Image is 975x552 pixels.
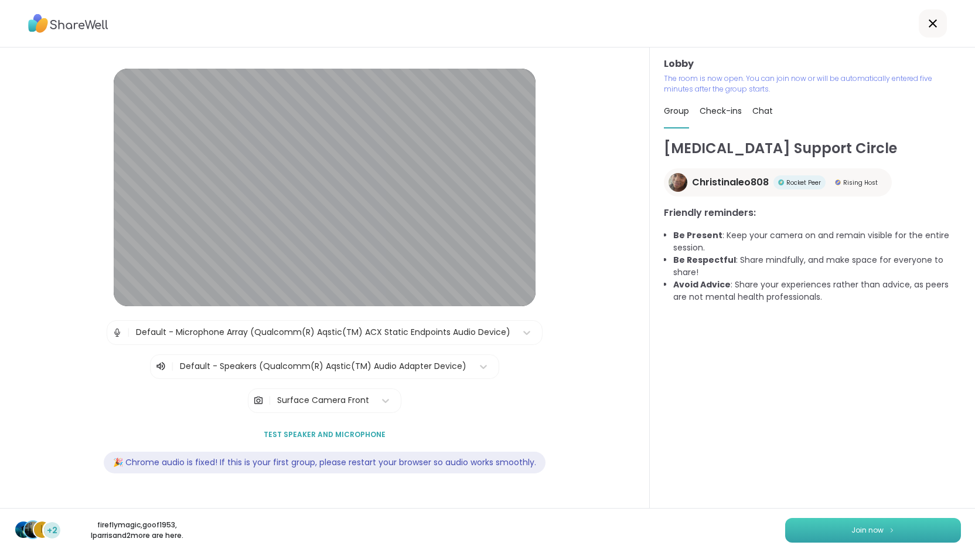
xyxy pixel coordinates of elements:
[664,138,961,159] h1: [MEDICAL_DATA] Support Circle
[778,180,784,185] img: Rocket Peer
[15,521,32,538] img: fireflymagic
[253,389,264,412] img: Camera
[47,524,57,537] span: +2
[664,168,892,197] a: Christinaleo808Christinaleo808Rocket PeerRocket PeerRising HostRising Host
[40,522,45,537] span: l
[664,206,961,220] h3: Friendly reminders:
[888,527,895,533] img: ShareWell Logomark
[264,429,386,440] span: Test speaker and microphone
[673,279,961,303] li: : Share your experiences rather than advice, as peers are not mental health professionals.
[835,180,841,185] img: Rising Host
[259,422,390,447] button: Test speaker and microphone
[104,452,546,473] div: 🎉 Chrome audio is fixed! If this is your first group, please restart your browser so audio works ...
[664,105,689,117] span: Group
[692,175,769,189] span: Christinaleo808
[127,321,130,344] span: |
[171,360,174,374] span: |
[112,321,122,344] img: Microphone
[277,394,369,407] div: Surface Camera Front
[786,178,821,187] span: Rocket Peer
[28,10,108,37] img: ShareWell Logo
[851,525,884,536] span: Join now
[785,518,961,543] button: Join now
[136,326,510,338] div: Default - Microphone Array (Qualcomm(R) Aqstic(TM) ACX Static Endpoints Audio Device)
[268,389,271,412] span: |
[673,279,731,290] b: Avoid Advice
[673,229,722,241] b: Be Present
[664,73,961,94] p: The room is now open. You can join now or will be automatically entered five minutes after the gr...
[669,173,687,192] img: Christinaleo808
[752,105,773,117] span: Chat
[25,521,41,538] img: goof1953
[673,254,736,266] b: Be Respectful
[673,254,961,279] li: : Share mindfully, and make space for everyone to share!
[843,178,878,187] span: Rising Host
[673,229,961,254] li: : Keep your camera on and remain visible for the entire session.
[71,520,203,541] p: fireflymagic , goof1953 , lparris and 2 more are here.
[700,105,742,117] span: Check-ins
[664,57,961,71] h3: Lobby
